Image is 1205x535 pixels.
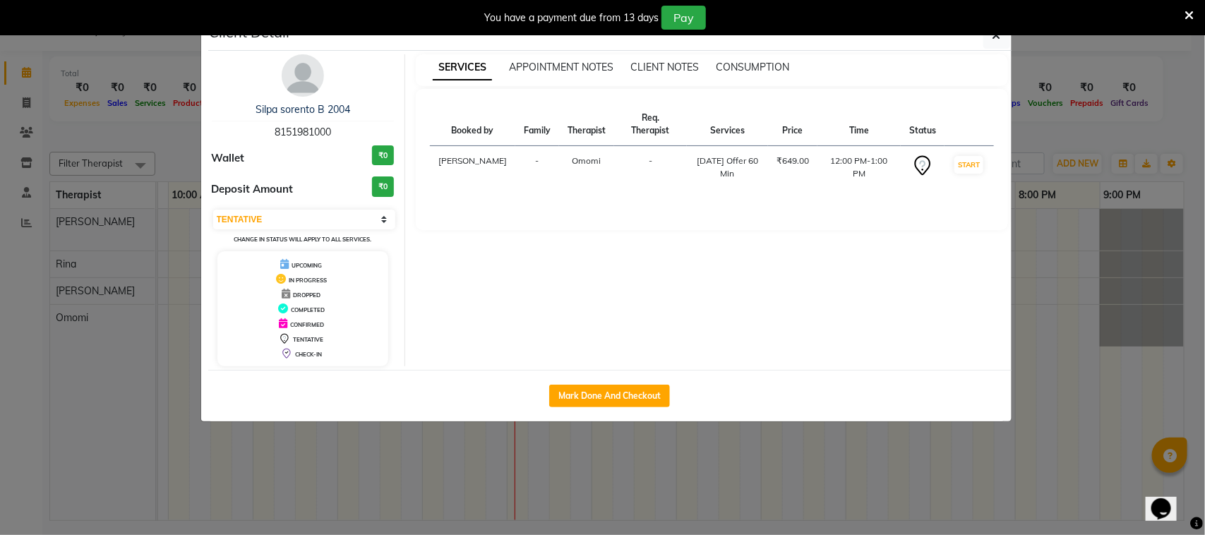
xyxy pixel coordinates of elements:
span: IN PROGRESS [289,277,327,284]
span: Wallet [212,150,245,167]
button: Mark Done And Checkout [549,385,670,407]
h3: ₹0 [372,176,394,197]
td: - [614,146,687,189]
td: - [515,146,559,189]
button: Pay [661,6,706,30]
small: Change in status will apply to all services. [234,236,371,243]
span: SERVICES [433,55,492,80]
th: Therapist [559,103,614,146]
span: DROPPED [293,291,320,299]
td: [PERSON_NAME] [430,146,515,189]
span: UPCOMING [292,262,322,269]
th: Price [768,103,817,146]
span: TENTATIVE [293,336,323,343]
button: START [954,156,983,174]
span: COMPLETED [291,306,325,313]
th: Booked by [430,103,515,146]
h3: ₹0 [372,145,394,166]
th: Services [687,103,768,146]
span: Deposit Amount [212,181,294,198]
span: CLIENT NOTES [630,61,699,73]
iframe: chat widget [1146,479,1191,521]
span: APPOINTMENT NOTES [509,61,613,73]
span: CONSUMPTION [716,61,789,73]
span: Omomi [572,155,601,166]
a: Silpa sorento B 2004 [256,103,350,116]
th: Time [817,103,901,146]
td: 12:00 PM-1:00 PM [817,146,901,189]
div: You have a payment due from 13 days [484,11,659,25]
th: Status [901,103,945,146]
span: 8151981000 [275,126,331,138]
div: ₹649.00 [777,155,809,167]
div: [DATE] Offer 60 Min [695,155,760,180]
th: Family [515,103,559,146]
span: CONFIRMED [290,321,324,328]
th: Req. Therapist [614,103,687,146]
img: avatar [282,54,324,97]
span: CHECK-IN [295,351,322,358]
